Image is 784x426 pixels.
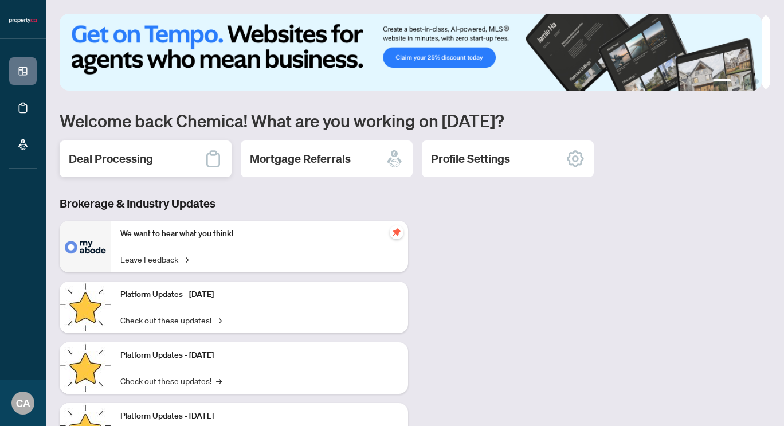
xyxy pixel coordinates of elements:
[60,282,111,333] img: Platform Updates - July 21, 2025
[216,374,222,387] span: →
[120,374,222,387] a: Check out these updates!→
[183,253,189,265] span: →
[120,228,399,240] p: We want to hear what you think!
[120,314,222,326] a: Check out these updates!→
[120,410,399,423] p: Platform Updates - [DATE]
[736,79,740,84] button: 2
[745,79,750,84] button: 3
[69,151,153,167] h2: Deal Processing
[60,14,762,91] img: Slide 0
[250,151,351,167] h2: Mortgage Referrals
[754,79,759,84] button: 4
[16,395,30,411] span: CA
[431,151,510,167] h2: Profile Settings
[216,314,222,326] span: →
[120,288,399,301] p: Platform Updates - [DATE]
[120,349,399,362] p: Platform Updates - [DATE]
[390,225,403,239] span: pushpin
[9,17,37,24] img: logo
[60,110,770,131] h1: Welcome back Chemica! What are you working on [DATE]?
[120,253,189,265] a: Leave Feedback→
[60,196,408,212] h3: Brokerage & Industry Updates
[60,221,111,272] img: We want to hear what you think!
[713,79,731,84] button: 1
[60,342,111,394] img: Platform Updates - July 8, 2025
[738,386,773,420] button: Open asap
